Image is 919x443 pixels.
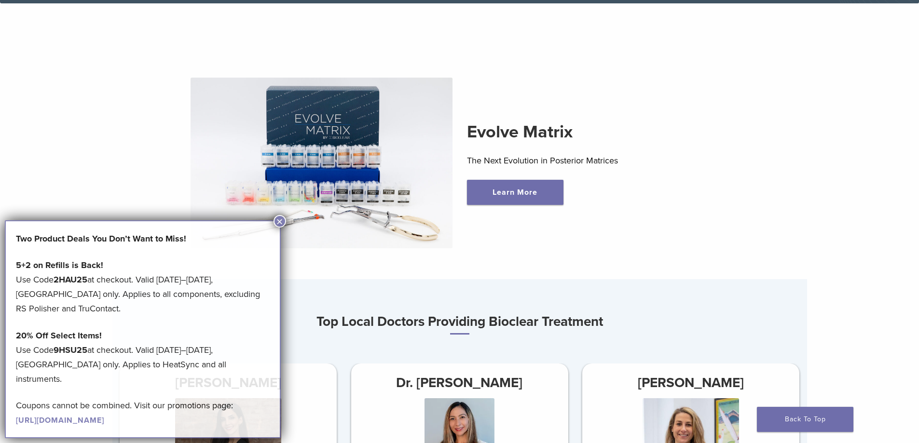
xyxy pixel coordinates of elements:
[582,371,799,394] h3: [PERSON_NAME]
[16,330,102,341] strong: 20% Off Select Items!
[16,416,104,425] a: [URL][DOMAIN_NAME]
[16,258,270,316] p: Use Code at checkout. Valid [DATE]–[DATE], [GEOGRAPHIC_DATA] only. Applies to all components, exc...
[54,345,87,355] strong: 9HSU25
[16,233,186,244] strong: Two Product Deals You Don’t Want to Miss!
[54,274,87,285] strong: 2HAU25
[16,328,270,386] p: Use Code at checkout. Valid [DATE]–[DATE], [GEOGRAPHIC_DATA] only. Applies to HeatSync and all in...
[112,310,807,335] h3: Top Local Doctors Providing Bioclear Treatment
[467,121,729,144] h2: Evolve Matrix
[274,215,286,228] button: Close
[467,153,729,168] p: The Next Evolution in Posterior Matrices
[467,180,563,205] a: Learn More
[16,398,270,427] p: Coupons cannot be combined. Visit our promotions page:
[191,78,453,248] img: Evolve Matrix
[757,407,853,432] a: Back To Top
[351,371,568,394] h3: Dr. [PERSON_NAME]
[16,260,103,270] strong: 5+2 on Refills is Back!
